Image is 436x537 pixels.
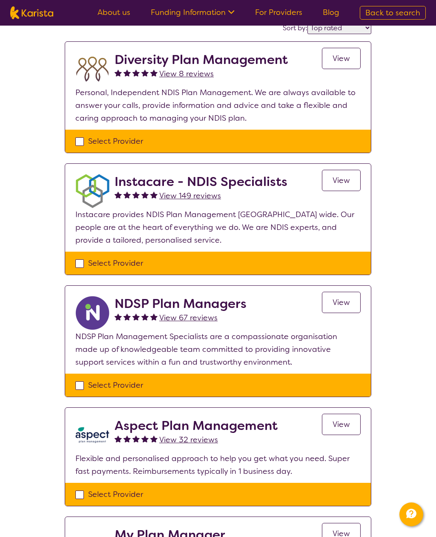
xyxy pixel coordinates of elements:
[115,296,247,311] h2: NDSP Plan Managers
[322,292,361,313] a: View
[159,69,214,79] span: View 8 reviews
[132,191,140,198] img: fullstar
[365,8,420,18] span: Back to search
[115,435,122,442] img: fullstar
[150,313,158,320] img: fullstar
[151,7,235,17] a: Funding Information
[115,52,288,67] h2: Diversity Plan Management
[98,7,130,17] a: About us
[322,414,361,435] a: View
[115,69,122,76] img: fullstar
[141,313,149,320] img: fullstar
[75,86,361,125] p: Personal, Independent NDIS Plan Management. We are always available to answer your calls, provide...
[150,191,158,198] img: fullstar
[159,433,218,446] a: View 32 reviews
[123,191,131,198] img: fullstar
[75,52,109,86] img: duqvjtfkvnzb31ymex15.png
[141,191,149,198] img: fullstar
[132,435,140,442] img: fullstar
[115,191,122,198] img: fullstar
[322,48,361,69] a: View
[150,435,158,442] img: fullstar
[115,418,278,433] h2: Aspect Plan Management
[283,23,307,32] label: Sort by:
[141,69,149,76] img: fullstar
[132,69,140,76] img: fullstar
[132,313,140,320] img: fullstar
[10,6,53,19] img: Karista logo
[333,419,350,430] span: View
[360,6,426,20] a: Back to search
[333,53,350,64] span: View
[123,313,131,320] img: fullstar
[333,297,350,308] span: View
[75,418,109,452] img: lkb8hqptqmnl8bp1urdw.png
[115,174,287,189] h2: Instacare - NDIS Specialists
[75,208,361,247] p: Instacare provides NDIS Plan Management [GEOGRAPHIC_DATA] wide. Our people are at the heart of ev...
[399,502,423,526] button: Channel Menu
[75,330,361,369] p: NDSP Plan Management Specialists are a compassionate organisation made up of knowledgeable team c...
[123,69,131,76] img: fullstar
[141,435,149,442] img: fullstar
[159,435,218,445] span: View 32 reviews
[75,452,361,478] p: Flexible and personalised approach to help you get what you need. Super fast payments. Reimbursem...
[115,313,122,320] img: fullstar
[159,311,218,324] a: View 67 reviews
[323,7,339,17] a: Blog
[150,69,158,76] img: fullstar
[75,174,109,208] img: obkhna0zu27zdd4ubuus.png
[333,175,350,186] span: View
[123,435,131,442] img: fullstar
[75,296,109,330] img: ryxpuxvt8mh1enfatjpo.png
[255,7,302,17] a: For Providers
[159,191,221,201] span: View 149 reviews
[322,170,361,191] a: View
[159,67,214,80] a: View 8 reviews
[159,313,218,323] span: View 67 reviews
[159,189,221,202] a: View 149 reviews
